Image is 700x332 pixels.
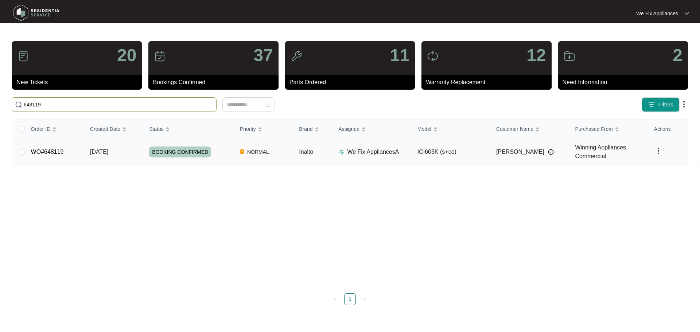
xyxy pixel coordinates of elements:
[149,125,164,133] span: Status
[642,97,680,112] button: filter iconFilters
[143,120,234,139] th: Status
[117,47,136,64] p: 20
[347,148,399,156] p: We Fix AppliancesÂ
[680,100,688,109] img: dropdown arrow
[84,120,143,139] th: Created Date
[563,78,688,87] p: Need Information
[15,101,22,108] img: search-icon
[569,120,648,139] th: Purchased From
[299,149,313,155] span: Inalto
[390,47,409,64] p: 11
[289,78,415,87] p: Parts Ordered
[648,120,688,139] th: Actions
[25,120,84,139] th: Order ID
[359,293,370,305] li: Next Page
[332,120,411,139] th: Assignee
[654,147,663,155] img: dropdown arrow
[291,50,302,62] img: icon
[24,101,213,109] input: Search by Order Id, Assignee Name, Customer Name, Brand and Model
[253,47,273,64] p: 37
[90,149,108,155] span: [DATE]
[636,10,678,17] p: We Fix Appliances
[240,149,244,154] img: Vercel Logo
[417,125,431,133] span: Model
[344,293,356,305] li: 1
[90,125,120,133] span: Created Date
[496,125,533,133] span: Customer Name
[427,50,439,62] img: icon
[526,47,546,64] p: 12
[412,139,490,165] td: ICI603K (s+co)
[648,101,655,108] img: filter icon
[153,78,278,87] p: Bookings Confirmed
[564,50,575,62] img: icon
[149,147,211,157] span: BOOKING CONFIRMED
[359,293,370,305] button: right
[154,50,166,62] img: icon
[330,293,341,305] button: left
[412,120,490,139] th: Model
[362,297,367,301] span: right
[490,120,569,139] th: Customer Name
[330,293,341,305] li: Previous Page
[575,144,626,159] span: Winning Appliances Commercial
[548,149,554,155] img: Info icon
[345,294,355,305] a: 1
[11,2,62,24] img: residentia service logo
[338,125,359,133] span: Assignee
[658,101,673,109] span: Filters
[685,12,689,15] img: dropdown arrow
[426,78,551,87] p: Warranty Replacement
[673,47,682,64] p: 2
[293,120,332,139] th: Brand
[16,78,142,87] p: New Tickets
[299,125,312,133] span: Brand
[333,297,338,301] span: left
[31,149,64,155] a: WO#648119
[496,148,544,156] span: [PERSON_NAME]
[31,125,51,133] span: Order ID
[575,125,612,133] span: Purchased From
[234,120,293,139] th: Priority
[338,149,344,155] img: Assigner Icon
[240,125,256,133] span: Priority
[244,148,272,156] span: NORMAL
[17,50,29,62] img: icon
